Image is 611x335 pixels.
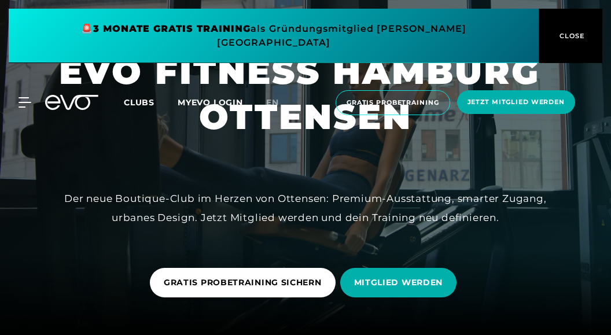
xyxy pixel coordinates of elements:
[124,97,154,108] span: Clubs
[124,97,178,108] a: Clubs
[150,259,340,306] a: GRATIS PROBETRAINING SICHERN
[266,97,279,108] span: en
[266,96,293,109] a: en
[557,31,585,41] span: CLOSE
[347,98,439,108] span: Gratis Probetraining
[178,97,243,108] a: MYEVO LOGIN
[164,277,322,289] span: GRATIS PROBETRAINING SICHERN
[468,97,565,107] span: Jetzt Mitglied werden
[332,90,454,115] a: Gratis Probetraining
[539,9,602,63] button: CLOSE
[354,277,443,289] span: MITGLIED WERDEN
[45,189,566,227] div: Der neue Boutique-Club im Herzen von Ottensen: Premium-Ausstattung, smarter Zugang, urbanes Desig...
[454,90,579,115] a: Jetzt Mitglied werden
[340,259,462,306] a: MITGLIED WERDEN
